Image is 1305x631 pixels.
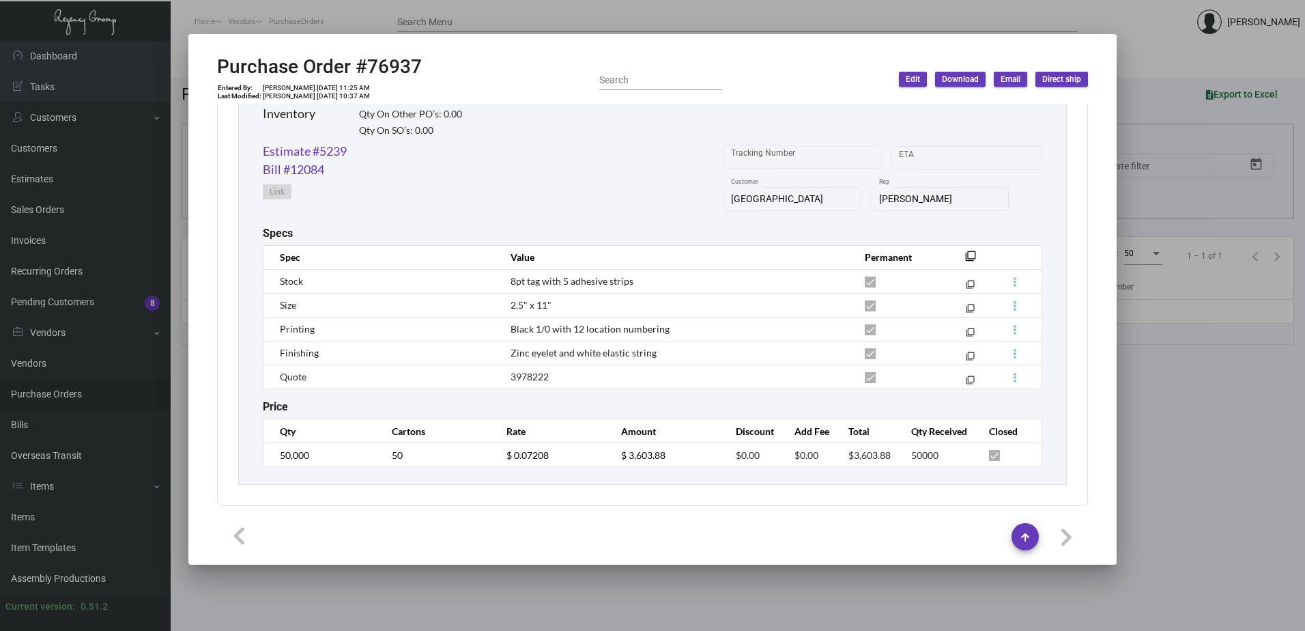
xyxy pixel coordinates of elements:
span: Download [942,74,979,85]
div: 0.51.2 [81,600,108,614]
span: 8pt tag with 5 adhesive strips [511,275,633,287]
span: Finishing [280,347,319,359]
span: Link [270,186,285,198]
span: 50000 [911,449,938,461]
span: Size [280,299,296,311]
div: Current version: [5,600,75,614]
span: Zinc eyelet and white elastic string [511,347,657,359]
button: Download [935,72,986,87]
span: Edit [906,74,920,85]
button: Link [263,184,291,199]
mat-icon: filter_none [966,283,975,292]
td: Last Modified: [217,92,262,100]
mat-icon: filter_none [966,378,975,387]
input: End date [953,152,1018,163]
input: Start date [899,152,941,163]
h2: Qty On SO’s: 0.00 [359,125,462,137]
th: Discount [722,419,780,443]
button: Direct ship [1035,72,1088,87]
th: Cartons [378,419,493,443]
span: 3978222 [511,371,549,382]
span: Quote [280,371,306,382]
span: Printing [280,323,315,335]
th: Add Fee [781,419,835,443]
th: Qty Received [898,419,975,443]
a: Estimate #5239 [263,142,347,160]
mat-icon: filter_none [966,331,975,339]
span: $0.00 [736,449,760,461]
span: Stock [280,275,303,287]
th: Closed [975,419,1042,443]
span: Direct ship [1042,74,1081,85]
td: [PERSON_NAME] [DATE] 11:25 AM [262,84,371,92]
th: Value [497,245,851,269]
th: Total [835,419,898,443]
h2: Inventory [263,107,315,122]
mat-icon: filter_none [965,255,976,266]
h2: Qty On Other PO’s: 0.00 [359,109,462,120]
a: Bill #12084 [263,160,324,179]
td: [PERSON_NAME] [DATE] 10:37 AM [262,92,371,100]
span: Black 1/0 with 12 location numbering [511,323,670,335]
h2: Price [263,400,288,413]
th: Spec [263,245,497,269]
span: $0.00 [794,449,818,461]
th: Permanent [851,245,945,269]
mat-icon: filter_none [966,307,975,315]
span: 2.5" x 11" [511,299,551,311]
span: $3,603.88 [848,449,891,461]
th: Qty [263,419,378,443]
mat-icon: filter_none [966,354,975,363]
h2: Specs [263,227,293,240]
th: Amount [607,419,722,443]
button: Edit [899,72,927,87]
button: Email [994,72,1027,87]
h2: Purchase Order #76937 [217,55,422,79]
td: Entered By: [217,84,262,92]
th: Rate [493,419,607,443]
span: Email [1001,74,1020,85]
